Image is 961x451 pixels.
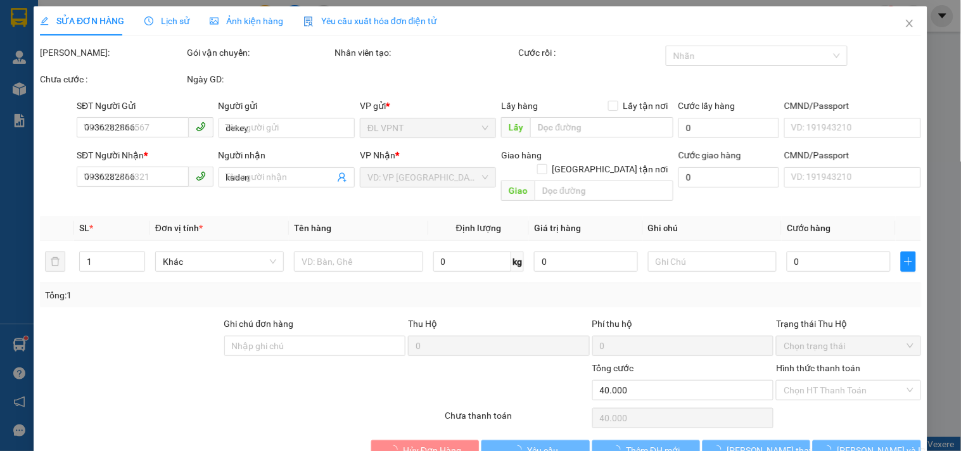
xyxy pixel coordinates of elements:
[219,148,355,162] div: Người nhận
[519,46,663,60] div: Cước rồi :
[678,167,780,187] input: Cước giao hàng
[144,16,153,25] span: clock-circle
[188,46,332,60] div: Gói vận chuyển:
[408,319,437,329] span: Thu Hộ
[534,223,581,233] span: Giá trị hàng
[224,336,406,356] input: Ghi chú đơn hàng
[787,223,831,233] span: Cước hàng
[648,251,777,272] input: Ghi Chú
[77,148,213,162] div: SĐT Người Nhận
[901,257,915,267] span: plus
[45,288,372,302] div: Tổng: 1
[16,16,79,79] img: logo.jpg
[210,16,283,26] span: Ảnh kiện hàng
[592,317,774,336] div: Phí thu hộ
[784,148,920,162] div: CMND/Passport
[618,99,673,113] span: Lấy tận nơi
[144,16,189,26] span: Lịch sử
[219,99,355,113] div: Người gửi
[106,48,174,58] b: [DOMAIN_NAME]
[106,60,174,76] li: (c) 2017
[40,46,184,60] div: [PERSON_NAME]:
[784,99,920,113] div: CMND/Passport
[502,150,542,160] span: Giao hàng
[360,150,395,160] span: VP Nhận
[502,101,538,111] span: Lấy hàng
[40,16,49,25] span: edit
[367,118,488,137] span: ĐL VPNT
[294,223,331,233] span: Tên hàng
[905,18,915,29] span: close
[443,409,590,431] div: Chưa thanh toán
[592,363,634,373] span: Tổng cước
[456,223,501,233] span: Định lượng
[334,46,516,60] div: Nhân viên tạo:
[678,118,780,138] input: Cước lấy hàng
[196,122,206,132] span: phone
[547,162,673,176] span: [GEOGRAPHIC_DATA] tận nơi
[678,101,735,111] label: Cước lấy hàng
[78,18,125,78] b: Gửi khách hàng
[137,16,168,46] img: logo.jpg
[210,16,219,25] span: picture
[16,82,66,163] b: Phúc An Express
[892,6,927,42] button: Close
[502,181,535,201] span: Giao
[511,251,524,272] span: kg
[45,251,65,272] button: delete
[294,251,423,272] input: VD: Bàn, Ghế
[196,171,206,181] span: phone
[224,319,294,329] label: Ghi chú đơn hàng
[337,172,347,182] span: user-add
[531,117,673,137] input: Dọc đường
[643,216,782,241] th: Ghi chú
[678,150,741,160] label: Cước giao hàng
[40,16,124,26] span: SỬA ĐƠN HÀNG
[163,252,276,271] span: Khác
[303,16,314,27] img: icon
[79,223,89,233] span: SL
[502,117,531,137] span: Lấy
[901,251,916,272] button: plus
[360,99,496,113] div: VP gửi
[40,72,184,86] div: Chưa cước :
[784,336,913,355] span: Chọn trạng thái
[188,72,332,86] div: Ngày GD:
[155,223,203,233] span: Đơn vị tính
[535,181,673,201] input: Dọc đường
[776,317,920,331] div: Trạng thái Thu Hộ
[303,16,437,26] span: Yêu cầu xuất hóa đơn điện tử
[77,99,213,113] div: SĐT Người Gửi
[776,363,860,373] label: Hình thức thanh toán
